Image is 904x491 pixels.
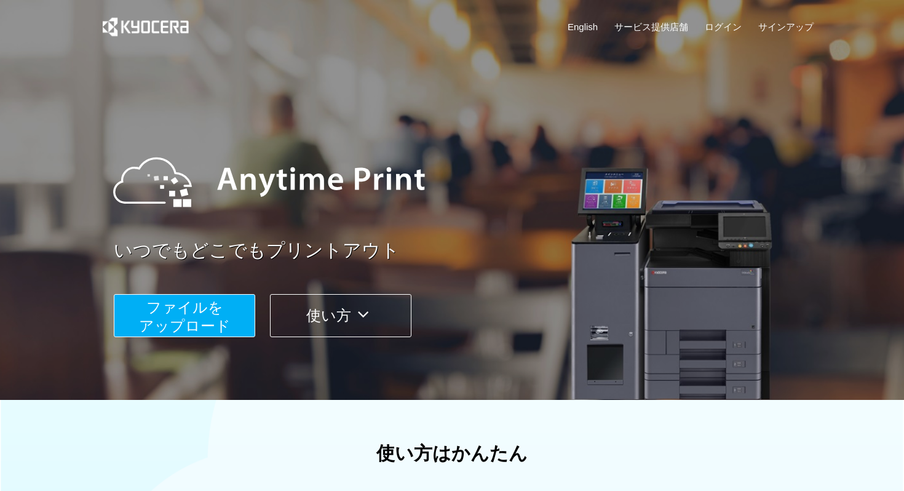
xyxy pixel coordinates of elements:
[614,20,688,33] a: サービス提供店舗
[568,20,598,33] a: English
[758,20,814,33] a: サインアップ
[139,299,231,334] span: ファイルを ​​アップロード
[270,294,411,337] button: 使い方
[114,238,821,264] a: いつでもどこでもプリントアウト
[114,294,255,337] button: ファイルを​​アップロード
[705,20,742,33] a: ログイン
